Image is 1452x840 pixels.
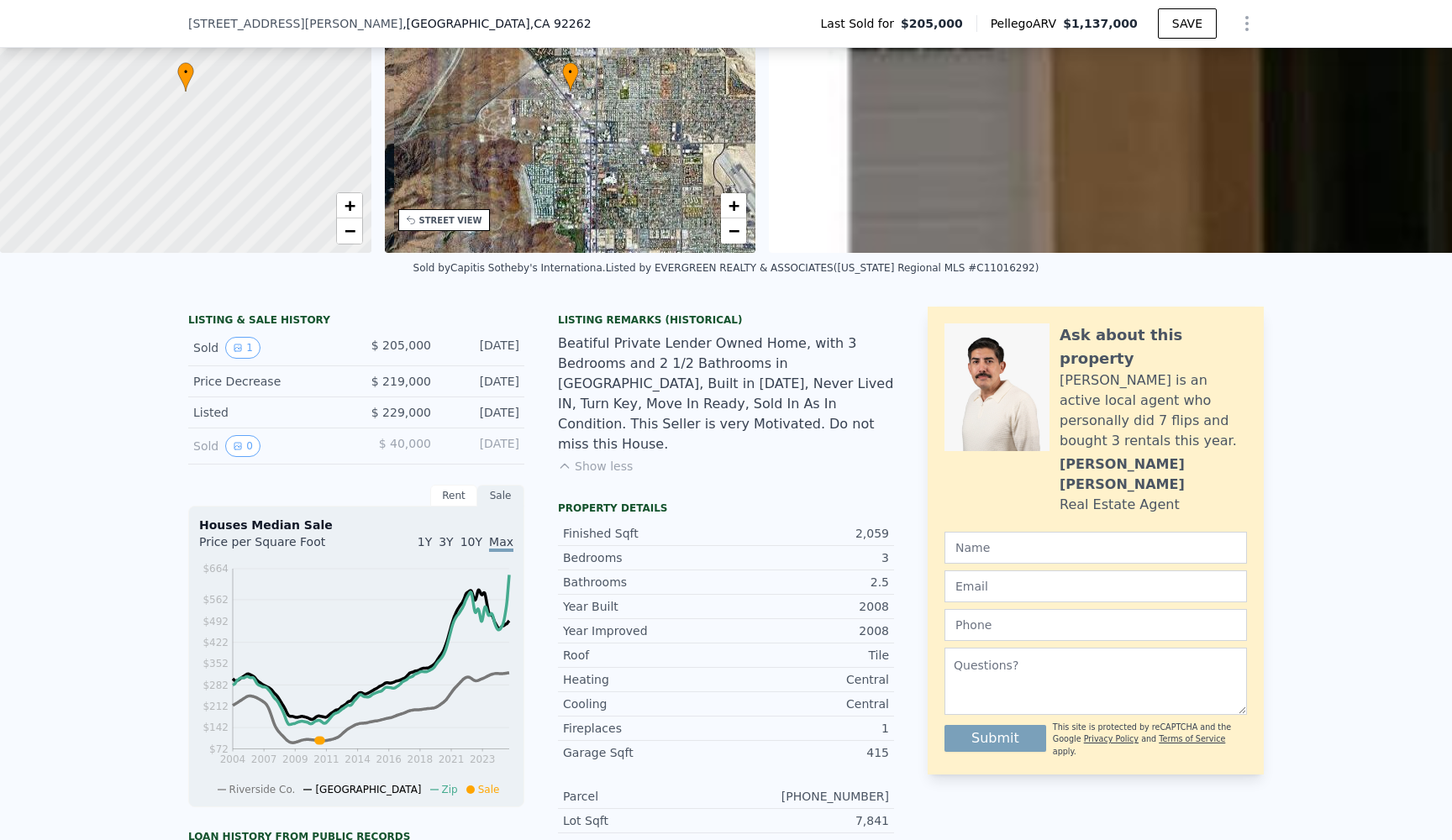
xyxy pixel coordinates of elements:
[726,788,889,805] div: [PHONE_NUMBER]
[419,214,482,227] div: STREET VIEW
[729,220,739,241] span: −
[203,616,229,627] tspan: $492
[408,753,434,765] tspan: 2018
[563,574,726,591] div: Bathrooms
[445,337,519,359] div: [DATE]
[606,262,1039,274] div: Listed by EVERGREEN REALTY & ASSOCIATES ([US_STATE] Regional MLS #C11016292)
[229,784,296,795] span: Riverside Co.
[563,647,726,664] div: Roof
[558,458,633,475] button: Show less
[563,549,726,566] div: Bedrooms
[1060,370,1247,451] div: [PERSON_NAME] is an active local agent who personally did 7 flips and bought 3 rentals this year.
[430,485,477,507] div: Rent
[563,622,726,639] div: Year Improved
[489,535,513,552] span: Max
[944,532,1247,564] input: Name
[199,517,513,533] div: Houses Median Sale
[991,15,1064,32] span: Pellego ARV
[402,15,591,32] span: , [GEOGRAPHIC_DATA]
[1060,495,1180,515] div: Real Estate Agent
[470,753,496,765] tspan: 2023
[203,722,229,733] tspan: $142
[1060,454,1247,495] div: [PERSON_NAME] [PERSON_NAME]
[203,658,229,669] tspan: $352
[726,671,889,688] div: Central
[726,574,889,591] div: 2.5
[282,753,308,765] tspan: 2009
[460,535,482,549] span: 10Y
[558,333,894,454] div: Beatiful Private Lender Owned Home, with 3 Bedrooms and 2 1/2 Bathrooms in [GEOGRAPHIC_DATA], Bui...
[563,696,726,712] div: Cooling
[193,337,343,359] div: Sold
[563,598,726,615] div: Year Built
[376,753,402,765] tspan: 2016
[193,435,343,457] div: Sold
[1158,8,1217,39] button: SAVE
[209,743,229,755] tspan: $72
[188,313,524,330] div: LISTING & SALE HISTORY
[563,671,726,688] div: Heating
[1159,734,1225,743] a: Terms of Service
[563,788,726,805] div: Parcel
[220,753,246,765] tspan: 2004
[371,406,431,419] span: $ 229,000
[371,375,431,388] span: $ 219,000
[344,195,355,216] span: +
[251,753,277,765] tspan: 2007
[944,609,1247,641] input: Phone
[1053,722,1247,758] div: This site is protected by reCAPTCHA and the Google and apply.
[203,563,229,575] tspan: $664
[477,485,524,507] div: Sale
[445,404,519,421] div: [DATE]
[313,753,339,765] tspan: 2011
[203,701,229,712] tspan: $212
[203,637,229,648] tspan: $422
[562,65,579,80] span: •
[345,753,371,765] tspan: 2014
[203,680,229,691] tspan: $282
[563,744,726,761] div: Garage Sqft
[413,262,606,274] div: Sold by Capitis Sotheby's Internationa .
[418,535,432,549] span: 1Y
[337,218,362,244] a: Zoom out
[344,220,355,241] span: −
[726,622,889,639] div: 2008
[199,533,356,560] div: Price per Square Foot
[177,65,194,80] span: •
[225,337,260,359] button: View historical data
[1060,323,1247,370] div: Ask about this property
[193,404,343,421] div: Listed
[558,501,894,515] div: Property details
[193,373,343,390] div: Price Decrease
[563,812,726,829] div: Lot Sqft
[901,15,963,32] span: $205,000
[188,15,402,32] span: [STREET_ADDRESS][PERSON_NAME]
[944,725,1046,752] button: Submit
[1230,7,1264,40] button: Show Options
[821,15,902,32] span: Last Sold for
[558,313,894,327] div: Listing Remarks (Historical)
[562,62,579,92] div: •
[225,435,260,457] button: View historical data
[726,720,889,737] div: 1
[726,549,889,566] div: 3
[1063,17,1138,30] span: $1,137,000
[721,193,746,218] a: Zoom in
[177,62,194,92] div: •
[721,218,746,244] a: Zoom out
[379,437,431,450] span: $ 40,000
[478,784,500,795] span: Sale
[1084,734,1139,743] a: Privacy Policy
[726,647,889,664] div: Tile
[203,594,229,606] tspan: $562
[315,784,421,795] span: [GEOGRAPHIC_DATA]
[726,744,889,761] div: 415
[337,193,362,218] a: Zoom in
[442,784,458,795] span: Zip
[445,435,519,457] div: [DATE]
[439,535,453,549] span: 3Y
[726,696,889,712] div: Central
[726,812,889,829] div: 7,841
[729,195,739,216] span: +
[944,570,1247,602] input: Email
